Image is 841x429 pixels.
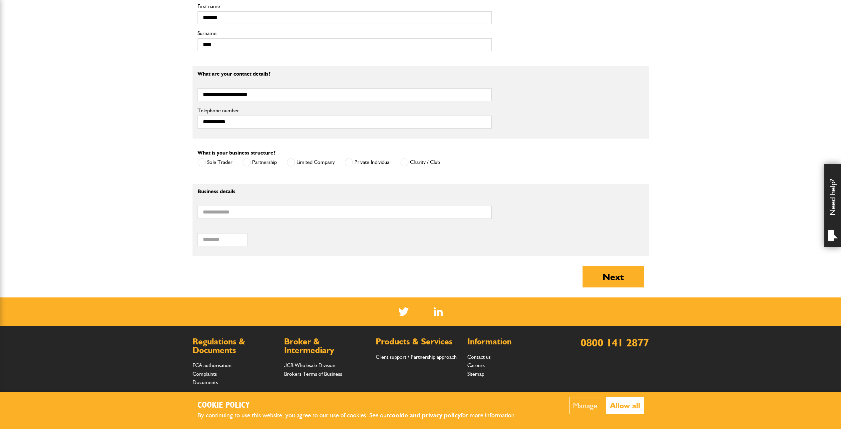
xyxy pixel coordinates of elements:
label: Telephone number [198,108,492,113]
a: cookie and privacy policy [389,411,461,419]
h2: Broker & Intermediary [284,337,369,354]
label: Charity / Club [400,158,440,167]
a: FCA authorisation [193,362,231,368]
h2: Products & Services [376,337,461,346]
a: Sitemap [467,371,484,377]
p: What are your contact details? [198,71,492,77]
label: Sole Trader [198,158,232,167]
h2: Regulations & Documents [193,337,277,354]
img: Linked In [434,307,443,316]
button: Manage [569,397,601,414]
button: Allow all [606,397,644,414]
a: Complaints [193,371,217,377]
div: Need help? [824,164,841,247]
button: Next [583,266,644,287]
a: Client support / Partnership approach [376,354,457,360]
a: Careers [467,362,485,368]
label: Limited Company [287,158,335,167]
img: Twitter [398,307,409,316]
a: Documents [193,379,218,385]
h2: Cookie Policy [198,400,527,411]
label: First name [198,4,492,9]
label: What is your business structure? [198,150,275,156]
a: Brokers Terms of Business [284,371,342,377]
label: Private Individual [345,158,390,167]
p: Business details [198,189,492,194]
h2: Information [467,337,552,346]
a: JCB Wholesale Division [284,362,335,368]
label: Surname [198,31,492,36]
p: By continuing to use this website, you agree to our use of cookies. See our for more information. [198,410,527,421]
a: Contact us [467,354,491,360]
label: Partnership [242,158,277,167]
a: 0800 141 2877 [581,336,649,349]
a: LinkedIn [434,307,443,316]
